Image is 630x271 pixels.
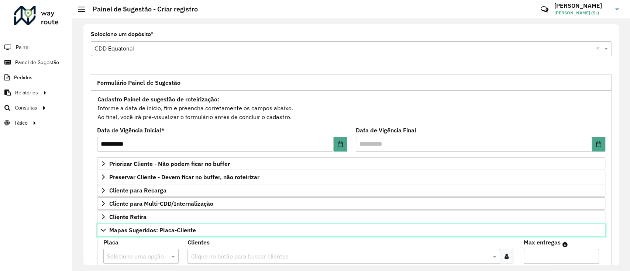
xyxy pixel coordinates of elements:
label: Max entregas [524,238,561,247]
a: Priorizar Cliente - Não podem ficar no buffer [97,157,605,170]
span: Cliente para Multi-CDD/Internalização [109,201,213,206]
em: Máximo de clientes que serão colocados na mesma rota com os clientes informados [562,242,568,247]
strong: Cadastro Painel de sugestão de roteirização: [97,95,219,103]
span: Formulário Painel de Sugestão [97,80,180,86]
span: Painel de Sugestão [15,59,59,66]
a: Cliente para Recarga [97,184,605,197]
a: Contato Rápido [537,1,552,17]
span: Clear all [596,44,602,53]
a: Cliente para Multi-CDD/Internalização [97,197,605,210]
span: Pedidos [14,74,32,81]
span: Cliente para Recarga [109,187,166,193]
span: Mapas Sugeridos: Placa-Cliente [109,227,196,233]
span: Cliente Retira [109,214,147,220]
span: Consultas [15,104,37,112]
button: Choose Date [334,137,347,152]
span: [PERSON_NAME] (SL) [554,10,610,16]
h3: [PERSON_NAME] [554,2,610,9]
span: Tático [14,119,28,127]
label: Data de Vigência Final [356,126,416,135]
a: Cliente Retira [97,211,605,223]
span: Preservar Cliente - Devem ficar no buffer, não roteirizar [109,174,259,180]
label: Clientes [187,238,210,247]
label: Data de Vigência Inicial [97,126,165,135]
span: Painel [16,44,30,51]
span: Relatórios [15,89,38,97]
span: Priorizar Cliente - Não podem ficar no buffer [109,161,230,167]
h2: Painel de Sugestão - Criar registro [85,5,198,13]
label: Selecione um depósito [91,30,153,39]
label: Placa [103,238,118,247]
a: Mapas Sugeridos: Placa-Cliente [97,224,605,236]
button: Choose Date [592,137,605,152]
div: Informe a data de inicio, fim e preencha corretamente os campos abaixo. Ao final, você irá pré-vi... [97,94,605,122]
a: Preservar Cliente - Devem ficar no buffer, não roteirizar [97,171,605,183]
